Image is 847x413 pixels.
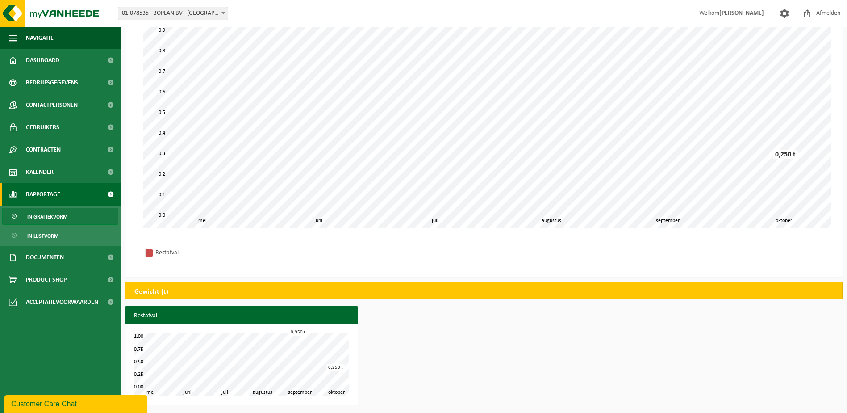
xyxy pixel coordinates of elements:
[155,247,271,258] div: Restafval
[26,94,78,116] span: Contactpersonen
[26,72,78,94] span: Bedrijfsgegevens
[288,329,308,336] div: 0,950 t
[26,139,61,161] span: Contracten
[26,49,59,72] span: Dashboard
[27,228,58,244] span: In lijstvorm
[2,227,118,244] a: In lijstvorm
[26,183,60,206] span: Rapportage
[773,150,798,159] div: 0,250 t
[26,27,54,49] span: Navigatie
[125,282,177,302] h2: Gewicht (t)
[26,269,67,291] span: Product Shop
[26,116,59,139] span: Gebruikers
[719,10,764,17] strong: [PERSON_NAME]
[26,161,54,183] span: Kalender
[27,208,67,225] span: In grafiekvorm
[26,246,64,269] span: Documenten
[4,393,149,413] iframe: chat widget
[2,208,118,225] a: In grafiekvorm
[26,291,98,313] span: Acceptatievoorwaarden
[118,7,228,20] span: 01-078535 - BOPLAN BV - MOORSELE
[326,364,345,371] div: 0,250 t
[125,306,358,326] h3: Restafval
